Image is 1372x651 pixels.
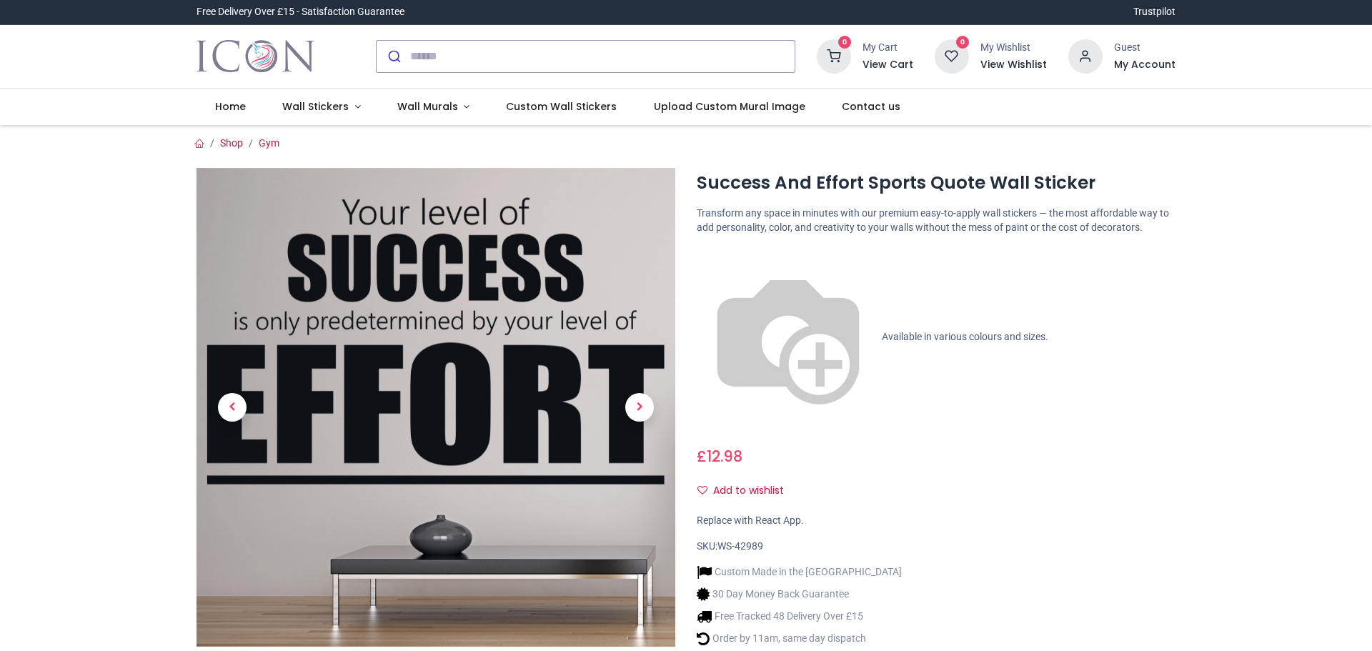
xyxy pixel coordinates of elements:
[379,89,488,126] a: Wall Murals
[697,207,1175,234] p: Transform any space in minutes with our premium easy-to-apply wall stickers — the most affordable...
[697,540,1175,554] div: SKU:
[197,5,404,19] div: Free Delivery Over £15 - Satisfaction Guarantee
[625,393,654,422] span: Next
[697,171,1175,195] h1: Success And Effort Sports Quote Wall Sticker
[282,99,349,114] span: Wall Stickers
[259,137,279,149] a: Gym
[604,239,675,575] a: Next
[697,514,1175,528] div: Replace with React App.
[697,631,902,646] li: Order by 11am, same day dispatch
[1114,41,1175,55] div: Guest
[717,540,763,552] span: WS-42989
[935,49,969,61] a: 0
[197,239,268,575] a: Previous
[863,41,913,55] div: My Cart
[817,49,851,61] a: 0
[197,36,314,76] a: Logo of Icon Wall Stickers
[220,137,243,149] a: Shop
[707,446,742,467] span: 12.98
[377,41,410,72] button: Submit
[697,587,902,602] li: 30 Day Money Back Guarantee
[697,565,902,580] li: Custom Made in the [GEOGRAPHIC_DATA]
[980,41,1047,55] div: My Wishlist
[1133,5,1175,19] a: Trustpilot
[697,609,902,624] li: Free Tracked 48 Delivery Over £15
[197,168,675,647] img: Success And Effort Sports Quote Wall Sticker
[264,89,379,126] a: Wall Stickers
[1114,58,1175,72] a: My Account
[397,99,458,114] span: Wall Murals
[956,36,970,49] sup: 0
[197,36,314,76] img: Icon Wall Stickers
[215,99,246,114] span: Home
[654,99,805,114] span: Upload Custom Mural Image
[842,99,900,114] span: Contact us
[506,99,617,114] span: Custom Wall Stickers
[697,479,796,503] button: Add to wishlistAdd to wishlist
[863,58,913,72] a: View Cart
[697,446,742,467] span: £
[838,36,852,49] sup: 0
[697,485,707,495] i: Add to wishlist
[882,331,1048,342] span: Available in various colours and sizes.
[697,246,880,429] img: color-wheel.png
[218,393,247,422] span: Previous
[980,58,1047,72] a: View Wishlist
